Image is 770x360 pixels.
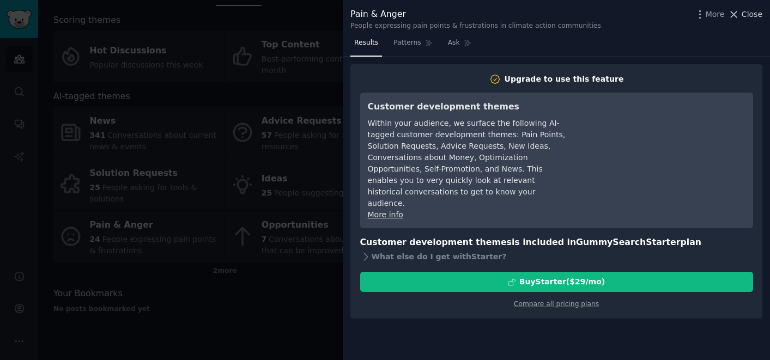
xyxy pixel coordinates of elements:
[514,300,599,308] a: Compare all pricing plans
[360,249,753,264] div: What else do I get with Starter ?
[444,34,475,57] a: Ask
[350,21,601,31] div: People expressing pain points & frustrations in climate action communities
[360,236,753,249] h3: Customer development themes is included in plan
[368,210,403,219] a: More info
[448,38,460,48] span: Ask
[706,9,725,20] span: More
[393,38,421,48] span: Patterns
[742,9,762,20] span: Close
[505,74,624,85] div: Upgrade to use this feature
[728,9,762,20] button: Close
[368,100,567,114] h3: Customer development themes
[390,34,436,57] a: Patterns
[576,237,680,247] span: GummySearch Starter
[694,9,725,20] button: More
[360,272,753,292] button: BuyStarter($29/mo)
[519,276,605,288] div: Buy Starter ($ 29 /mo )
[582,100,745,182] iframe: YouTube video player
[354,38,378,48] span: Results
[368,118,567,209] div: Within your audience, we surface the following AI-tagged customer development themes: Pain Points...
[350,8,601,21] div: Pain & Anger
[350,34,382,57] a: Results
